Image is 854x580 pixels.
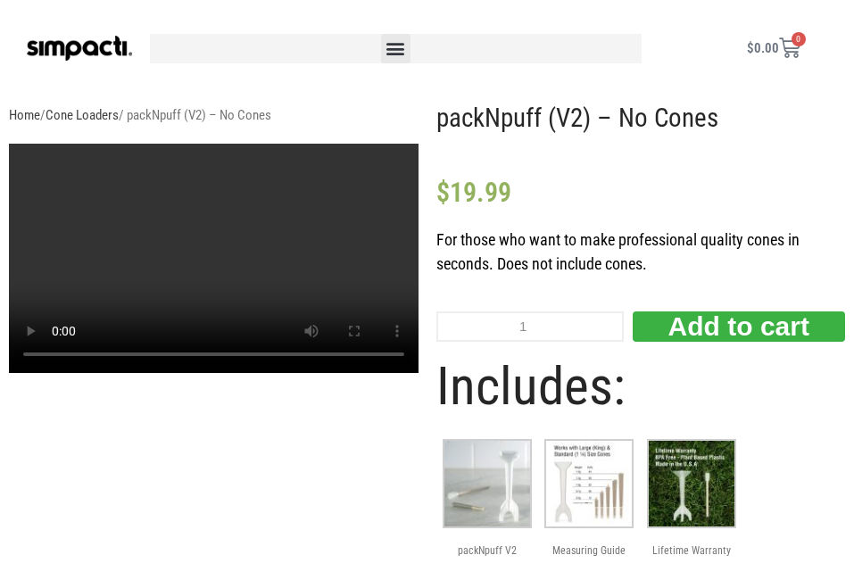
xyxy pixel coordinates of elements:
img: Make the perfect size cone with the integrated measuring guide. [544,439,634,528]
a: Cone Loaders [46,107,119,123]
img: Lifetime Warranty, BPA Free - Plant Based Plastic, Made in USA [647,439,736,528]
input: Product quantity [436,311,624,342]
dd: Measuring Guide [538,534,641,563]
h1: packNpuff (V2) – No Cones [436,105,846,131]
a: $0.00 0 [725,27,822,70]
dd: Lifetime Warranty [641,534,743,563]
div: Menu Toggle [381,34,410,63]
span: $ [747,40,754,56]
a: Home [9,107,40,123]
bdi: 0.00 [747,40,779,56]
span: 0 [792,32,806,46]
button: Add to cart [633,311,845,342]
dd: packNpuff V2 [436,534,539,563]
p: For those who want to make professional quality cones in seconds. Does not include cones. [436,228,846,276]
span: $ [436,177,450,208]
bdi: 19.99 [436,177,511,208]
h1: Includes: [436,360,846,412]
nav: Breadcrumb [9,105,419,126]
